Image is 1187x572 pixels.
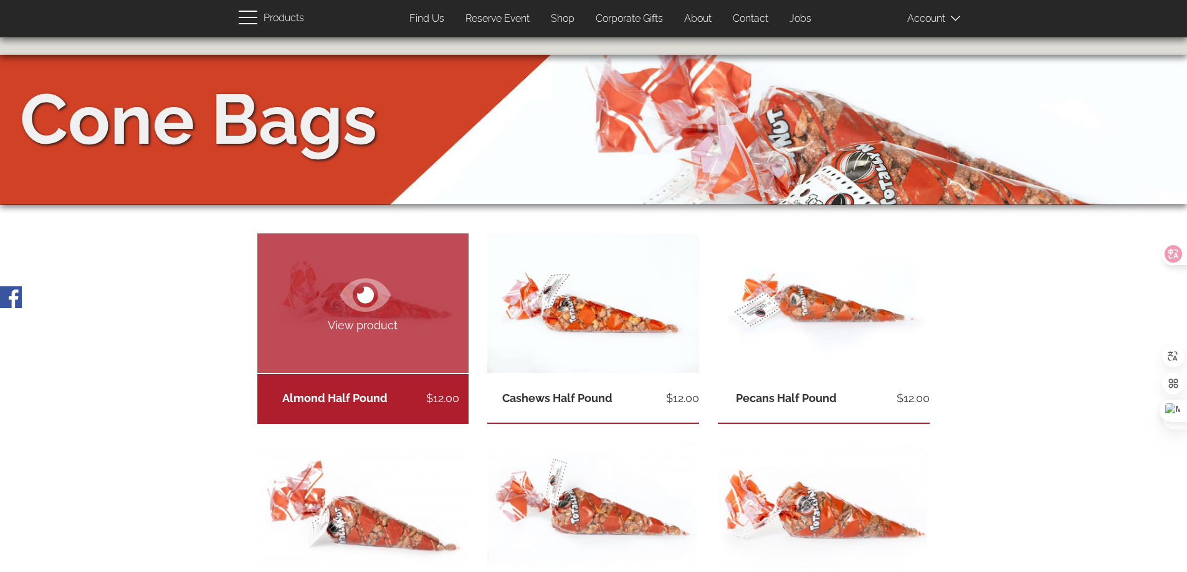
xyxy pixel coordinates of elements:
[502,391,613,405] a: Cashews Half Pound
[675,7,721,31] a: About
[780,7,821,31] a: Jobs
[400,7,454,31] a: Find Us
[487,233,699,375] img: half pound of cinnamon roasted cashews
[257,233,469,373] a: View product
[264,9,304,27] span: Products
[20,70,377,169] div: Cone Bags
[257,317,469,334] span: View product
[736,391,837,405] a: Pecans Half Pound
[282,391,388,405] a: Almond Half Pound
[541,7,584,31] a: Shop
[723,7,778,31] a: Contact
[718,233,930,375] img: half pound of cinnamon roasted pecans
[456,7,539,31] a: Reserve Event
[586,7,672,31] a: Corporate Gifts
